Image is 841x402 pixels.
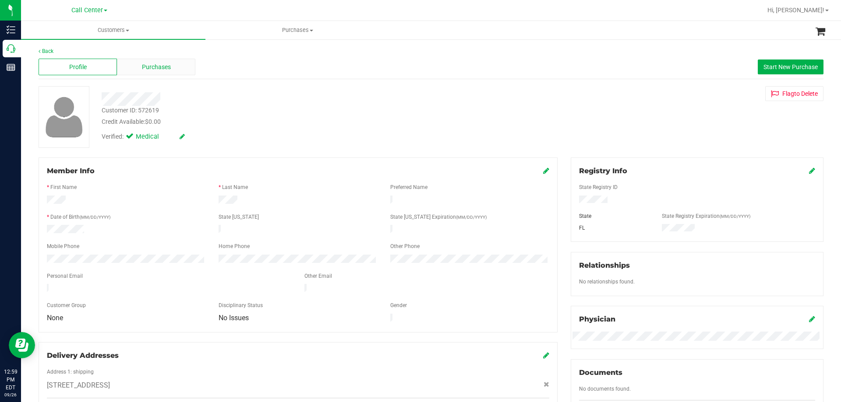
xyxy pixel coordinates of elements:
a: Purchases [205,21,390,39]
span: Physician [579,315,615,323]
label: Disciplinary Status [219,301,263,309]
span: (MM/DD/YYYY) [720,214,750,219]
label: Gender [390,301,407,309]
span: Hi, [PERSON_NAME]! [767,7,824,14]
button: Start New Purchase [758,59,823,74]
div: Credit Available: [102,117,488,126]
inline-svg: Inventory [7,25,15,34]
span: Start New Purchase [763,63,818,70]
label: Last Name [222,183,248,191]
label: State [US_STATE] [219,213,259,221]
span: Member Info [47,167,95,175]
span: (MM/DD/YYYY) [456,215,487,220]
p: 09/26 [4,392,17,398]
div: FL [572,224,656,232]
span: Profile [69,63,87,72]
a: Back [39,48,53,54]
label: Address 1: shipping [47,368,94,376]
label: Preferred Name [390,183,428,191]
div: State [572,212,656,220]
img: user-icon.png [41,94,87,140]
iframe: Resource center [9,332,35,358]
span: Delivery Addresses [47,351,119,360]
span: No documents found. [579,386,631,392]
label: Other Phone [390,242,420,250]
span: Purchases [206,26,389,34]
label: First Name [50,183,77,191]
a: Customers [21,21,205,39]
span: (MM/DD/YYYY) [80,215,110,220]
label: No relationships found. [579,278,635,286]
span: Call Center [71,7,103,14]
span: Documents [579,368,622,377]
label: Other Email [304,272,332,280]
span: [STREET_ADDRESS] [47,380,110,391]
span: Customers [21,26,205,34]
div: Customer ID: 572619 [102,106,159,115]
span: No Issues [219,314,249,322]
span: $0.00 [145,118,161,125]
inline-svg: Reports [7,63,15,72]
p: 12:59 PM EDT [4,368,17,392]
label: State Registry Expiration [662,212,750,220]
label: Date of Birth [50,213,110,221]
label: Personal Email [47,272,83,280]
span: Medical [136,132,171,142]
span: Purchases [142,63,171,72]
span: Relationships [579,261,630,269]
label: State [US_STATE] Expiration [390,213,487,221]
inline-svg: Call Center [7,44,15,53]
label: State Registry ID [579,183,618,191]
label: Mobile Phone [47,242,79,250]
div: Verified: [102,132,185,142]
label: Customer Group [47,301,86,309]
span: Registry Info [579,167,627,175]
button: Flagto Delete [765,86,823,101]
span: None [47,314,63,322]
label: Home Phone [219,242,250,250]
